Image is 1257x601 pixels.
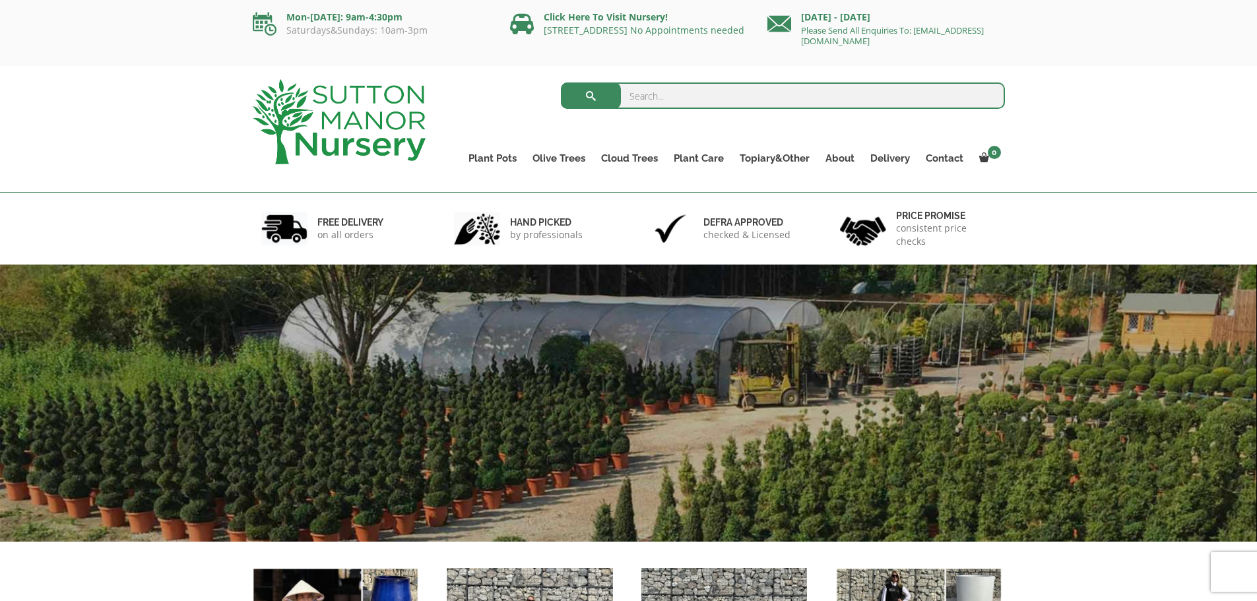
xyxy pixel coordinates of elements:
img: logo [253,79,426,164]
a: Delivery [862,149,918,168]
a: [STREET_ADDRESS] No Appointments needed [544,24,744,36]
span: 0 [988,146,1001,159]
a: Cloud Trees [593,149,666,168]
h1: FREE UK DELIVERY UK’S LEADING SUPPLIERS OF TREES & POTS [137,468,1091,549]
a: Topiary&Other [732,149,818,168]
a: Olive Trees [525,149,593,168]
img: 1.jpg [261,212,307,245]
h6: hand picked [510,216,583,228]
p: by professionals [510,228,583,241]
p: Saturdays&Sundays: 10am-3pm [253,25,490,36]
p: consistent price checks [896,222,996,248]
p: Mon-[DATE]: 9am-4:30pm [253,9,490,25]
a: Please Send All Enquiries To: [EMAIL_ADDRESS][DOMAIN_NAME] [801,24,984,47]
a: 0 [971,149,1005,168]
img: 2.jpg [454,212,500,245]
p: on all orders [317,228,383,241]
img: 4.jpg [840,208,886,249]
img: 3.jpg [647,212,693,245]
input: Search... [561,82,1005,109]
p: checked & Licensed [703,228,790,241]
h6: FREE DELIVERY [317,216,383,228]
a: Plant Care [666,149,732,168]
h6: Price promise [896,210,996,222]
a: Click Here To Visit Nursery! [544,11,668,23]
h6: Defra approved [703,216,790,228]
a: Contact [918,149,971,168]
a: Plant Pots [461,149,525,168]
p: [DATE] - [DATE] [767,9,1005,25]
a: About [818,149,862,168]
